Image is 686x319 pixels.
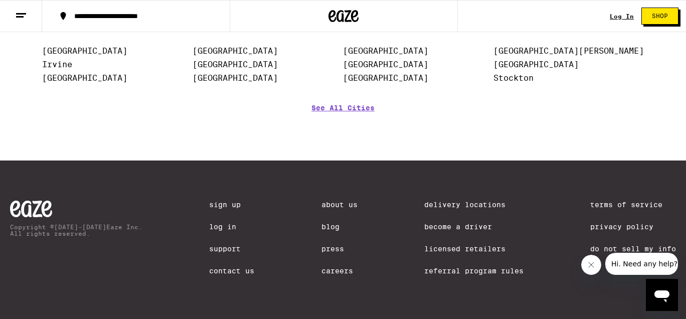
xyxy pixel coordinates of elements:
a: Contact Us [209,267,254,275]
a: Privacy Policy [590,223,676,231]
a: Delivery Locations [424,201,524,209]
a: [GEOGRAPHIC_DATA] [343,73,428,83]
a: About Us [321,201,358,209]
a: [GEOGRAPHIC_DATA] [42,73,127,83]
iframe: Message from company [605,253,678,275]
button: Shop [641,8,678,25]
a: Terms of Service [590,201,676,209]
a: Blog [321,223,358,231]
a: Log In [610,13,634,20]
a: Press [321,245,358,253]
a: [GEOGRAPHIC_DATA][PERSON_NAME] [493,46,644,56]
a: [GEOGRAPHIC_DATA] [42,46,127,56]
iframe: Close message [581,255,601,275]
a: Do Not Sell My Info [590,245,676,253]
iframe: Button to launch messaging window [646,279,678,311]
span: Shop [652,13,668,19]
a: [GEOGRAPHIC_DATA] [193,46,278,56]
a: See All Cities [311,104,375,141]
p: Copyright © [DATE]-[DATE] Eaze Inc. All rights reserved. [10,224,142,237]
a: Licensed Retailers [424,245,524,253]
a: Become a Driver [424,223,524,231]
a: [GEOGRAPHIC_DATA] [343,60,428,69]
a: [GEOGRAPHIC_DATA] [193,60,278,69]
a: [GEOGRAPHIC_DATA] [343,46,428,56]
a: Sign Up [209,201,254,209]
a: Shop [634,8,686,25]
a: Referral Program Rules [424,267,524,275]
a: [GEOGRAPHIC_DATA] [193,73,278,83]
a: Careers [321,267,358,275]
a: Stockton [493,73,534,83]
a: Irvine [42,60,72,69]
a: Support [209,245,254,253]
a: Log In [209,223,254,231]
a: [GEOGRAPHIC_DATA] [493,60,579,69]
